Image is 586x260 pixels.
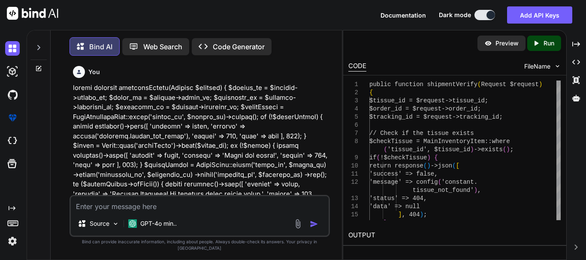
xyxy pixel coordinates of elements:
span: Dark mode [439,11,471,19]
img: GPT-4o mini [128,219,137,228]
span: } [384,219,387,226]
div: 14 [348,203,358,211]
span: $checkTissue = MainInventoryItem::where [369,138,510,145]
span: ->json [431,162,452,169]
img: darkChat [5,41,20,56]
span: { [369,89,373,96]
span: return response [369,162,423,169]
span: Request $request [481,81,538,88]
p: Bind can provide inaccurate information, including about people. Always double-check its answers.... [69,239,330,251]
span: ( [423,162,427,169]
div: 16 [348,219,358,227]
span: ) [420,211,423,218]
span: 'tissue_id', $tissue_id [387,146,470,153]
span: ; [423,211,427,218]
p: Preview [495,39,519,48]
img: preview [484,39,492,47]
span: ) [506,146,510,153]
div: 5 [348,113,358,121]
p: Bind AI [89,42,112,52]
div: 12 [348,178,358,186]
button: Add API Keys [507,6,572,24]
span: , 404 [402,211,420,218]
span: $tracking_id = $request->tracking_id; [369,114,503,120]
span: 'constant. [441,179,477,185]
img: darkAi-studio [5,64,20,79]
div: 1 [348,81,358,89]
span: ) [427,162,430,169]
div: 3 [348,97,358,105]
span: $tissue_id = $request->tissue_id; [369,97,488,104]
div: 2 [348,89,358,97]
div: 15 [348,211,358,219]
span: ->exists [474,146,503,153]
div: 8 [348,137,358,146]
span: 'data' => null [369,203,420,210]
span: ) [474,187,477,194]
div: 4 [348,105,358,113]
span: ) [427,154,430,161]
button: Documentation [381,11,426,20]
div: 13 [348,194,358,203]
span: // Check if the tissue exists [369,130,474,137]
span: ; [510,146,514,153]
img: chevron down [554,63,561,70]
span: tissue_not_found' [413,187,474,194]
div: 9 [348,154,358,162]
span: ( [384,146,387,153]
span: ) [470,146,474,153]
span: !$checkTissue [380,154,427,161]
img: settings [5,234,20,248]
span: ( [377,154,380,161]
span: 'status' => 404, [369,195,427,202]
h2: OUTPUT [343,225,566,245]
p: Web Search [143,42,182,52]
div: 7 [348,129,358,137]
div: 11 [348,170,358,178]
img: attachment [293,219,303,229]
span: ) [539,81,542,88]
img: icon [310,220,318,228]
h6: You [88,68,100,76]
span: , [477,187,481,194]
div: 6 [348,121,358,129]
span: ( [438,179,441,185]
p: Run [544,39,554,48]
span: 'message' => config [369,179,438,185]
span: { [434,154,438,161]
img: Bind AI [7,7,58,20]
div: 10 [348,162,358,170]
img: premium [5,111,20,125]
span: public function shipmentVerify [369,81,477,88]
span: if [369,154,377,161]
img: Pick Models [112,220,119,227]
span: Documentation [381,12,426,19]
p: GPT-4o min.. [140,219,177,228]
div: CODE [348,61,366,72]
p: Code Generator [213,42,265,52]
span: ( [503,146,506,153]
span: ] [398,211,402,218]
span: ( [452,162,456,169]
span: [ [456,162,459,169]
p: Source [90,219,109,228]
img: cloudideIcon [5,134,20,148]
span: FileName [524,62,550,71]
span: $order_id = $request->order_id; [369,105,481,112]
span: 'success' => false, [369,170,438,177]
img: githubDark [5,87,20,102]
span: ( [477,81,481,88]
